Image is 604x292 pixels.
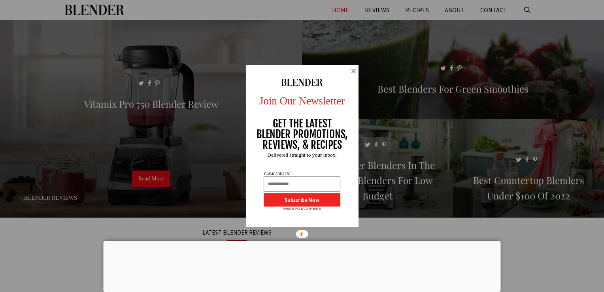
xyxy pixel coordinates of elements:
button: Subscribe Now [264,193,340,207]
iframe: Advertisement [104,241,501,290]
p: Delivered straight to your inbox. [240,152,364,157]
p: YOUR PRIVACY IS OUR PRIORITY [283,207,321,211]
p: GET THE LATEST BLENDER PROMOTIONS, REVIEWS, & RECIPES [256,118,348,150]
p: Join Our Newsletter [240,93,364,109]
p: E-MAIL ADDRESS [263,172,291,176]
